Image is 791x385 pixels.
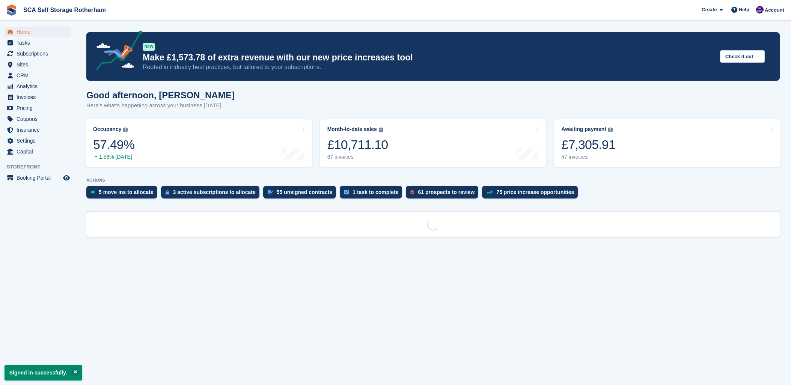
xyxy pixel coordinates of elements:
span: Invoices [17,92,62,102]
div: 3 active subscriptions to allocate [173,189,256,195]
span: Subscriptions [17,48,62,59]
a: menu [4,92,71,102]
span: CRM [17,70,62,81]
button: Check it out → [720,50,765,63]
p: Rooted in industry best practices, but tailored to your subscriptions. [143,63,714,71]
h1: Good afternoon, [PERSON_NAME] [86,90,235,100]
p: Signed in successfully. [5,365,82,380]
a: menu [4,114,71,124]
a: Awaiting payment £7,305.91 47 invoices [554,119,780,167]
div: 67 invoices [327,154,388,160]
span: Analytics [17,81,62,92]
a: 75 price increase opportunities [482,186,582,202]
span: Coupons [17,114,62,124]
a: 5 move ins to allocate [86,186,161,202]
img: Kelly Neesham [756,6,764,14]
a: menu [4,135,71,146]
div: £10,711.10 [327,137,388,152]
a: menu [4,81,71,92]
span: Capital [17,146,62,157]
img: move_ins_to_allocate_icon-fdf77a2bb77ea45bf5b3d319d69a93e2d87916cf1d5bf7949dd705db3b84f3ca.svg [91,190,95,194]
div: 57.49% [93,137,134,152]
a: 1 task to complete [340,186,406,202]
a: 3 active subscriptions to allocate [161,186,263,202]
p: Here's what's happening across your business [DATE] [86,101,235,110]
span: Insurance [17,125,62,135]
a: menu [4,125,71,135]
span: Pricing [17,103,62,113]
a: menu [4,146,71,157]
div: £7,305.91 [561,137,615,152]
span: Sites [17,59,62,70]
a: SCA Self Storage Rotherham [20,4,109,16]
span: Home [17,27,62,37]
img: prospect-51fa495bee0391a8d652442698ab0144808aea92771e9ea1ae160a38d050c398.svg [410,190,414,194]
span: Settings [17,135,62,146]
img: price_increase_opportunities-93ffe204e8149a01c8c9dc8f82e8f89637d9d84a8eef4429ea346261dce0b2c0.svg [487,191,493,194]
a: Month-to-date sales £10,711.10 67 invoices [320,119,547,167]
div: 1.56% [DATE] [93,154,134,160]
a: menu [4,173,71,183]
div: Occupancy [93,126,121,132]
span: Account [765,6,784,14]
span: Booking Portal [17,173,62,183]
p: Make £1,573.78 of extra revenue with our new price increases tool [143,52,714,63]
img: price-adjustments-announcement-icon-8257ccfd72463d97f412b2fc003d46551f7dbcb40ab6d574587a9cd5c0d94... [90,30,142,73]
img: stora-icon-8386f47178a22dfd0bd8f6a31ec36ba5ce8667c1dd55bd0f319d3a0aa187defe.svg [6,5,17,16]
a: Occupancy 57.49% 1.56% [DATE] [86,119,312,167]
a: 55 unsigned contracts [263,186,340,202]
span: Storefront [7,163,75,171]
img: icon-info-grey-7440780725fd019a000dd9b08b2336e03edf1995a4989e88bcd33f0948082b44.svg [123,128,128,132]
div: 75 price increase opportunities [496,189,574,195]
img: contract_signature_icon-13c848040528278c33f63329250d36e43548de30e8caae1d1a13099fd9432cc5.svg [268,190,273,194]
div: 1 task to complete [353,189,398,195]
div: Month-to-date sales [327,126,377,132]
img: icon-info-grey-7440780725fd019a000dd9b08b2336e03edf1995a4989e88bcd33f0948082b44.svg [379,128,383,132]
span: Tasks [17,38,62,48]
div: 61 prospects to review [418,189,475,195]
a: menu [4,103,71,113]
div: 47 invoices [561,154,615,160]
div: NEW [143,43,155,51]
a: menu [4,27,71,37]
div: Awaiting payment [561,126,606,132]
a: menu [4,48,71,59]
a: Preview store [62,173,71,182]
img: task-75834270c22a3079a89374b754ae025e5fb1db73e45f91037f5363f120a921f8.svg [344,190,349,194]
a: 61 prospects to review [406,186,482,202]
a: menu [4,70,71,81]
div: 55 unsigned contracts [277,189,333,195]
p: ACTIONS [86,178,780,183]
div: 5 move ins to allocate [99,189,154,195]
span: Help [739,6,749,14]
img: active_subscription_to_allocate_icon-d502201f5373d7db506a760aba3b589e785aa758c864c3986d89f69b8ff3... [166,190,169,195]
a: menu [4,38,71,48]
span: Create [702,6,717,14]
a: menu [4,59,71,70]
img: icon-info-grey-7440780725fd019a000dd9b08b2336e03edf1995a4989e88bcd33f0948082b44.svg [608,128,613,132]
